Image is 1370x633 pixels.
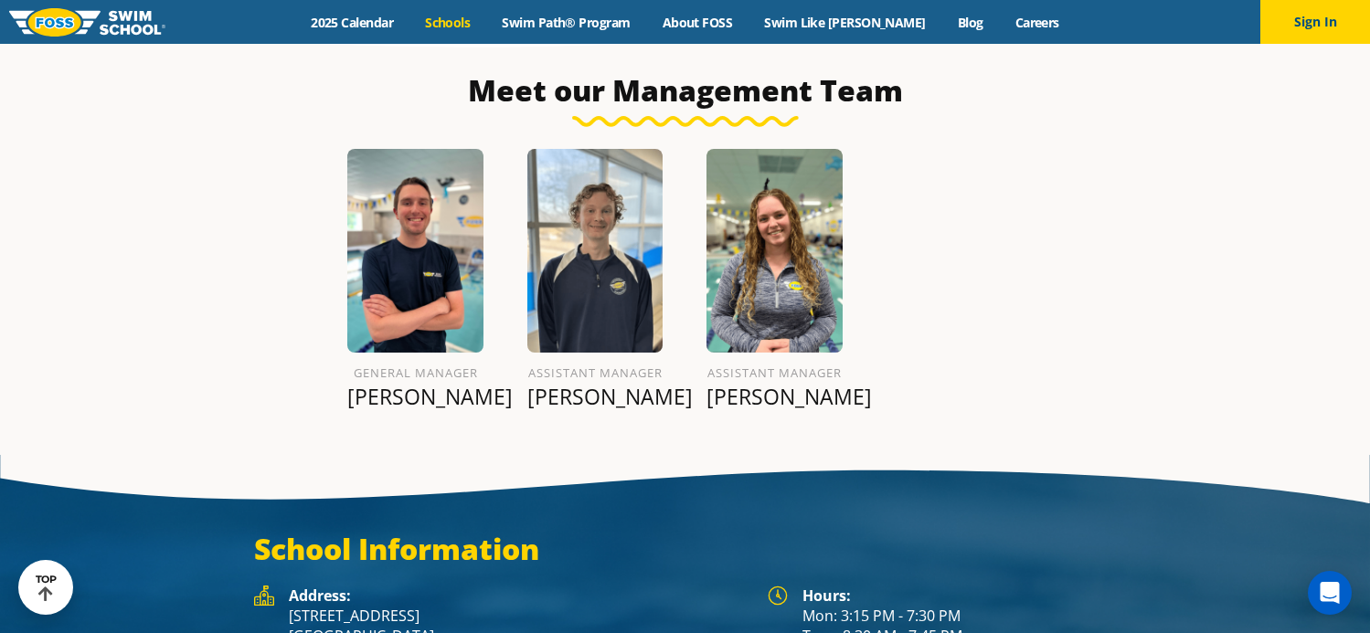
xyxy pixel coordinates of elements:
[36,574,57,602] div: TOP
[802,586,851,606] strong: Hours:
[347,149,483,353] img: FOSS-Profile-Photo-7.png
[289,586,351,606] strong: Address:
[527,384,664,409] p: [PERSON_NAME]
[768,586,788,606] img: Foss Location Hours
[486,14,646,31] a: Swim Path® Program
[706,149,843,353] img: Maya-Adler.png
[706,384,843,409] p: [PERSON_NAME]
[347,384,483,409] p: [PERSON_NAME]
[1308,571,1352,615] div: Open Intercom Messenger
[409,14,486,31] a: Schools
[347,362,483,384] h6: General Manager
[527,149,664,353] img: Ben-Provost-1.png
[706,362,843,384] h6: Assistant Manager
[646,14,749,31] a: About FOSS
[941,14,999,31] a: Blog
[254,586,274,606] img: Foss Location Address
[254,531,1117,567] h3: School Information
[295,14,409,31] a: 2025 Calendar
[527,362,664,384] h6: Assistant Manager
[9,8,165,37] img: FOSS Swim School Logo
[749,14,942,31] a: Swim Like [PERSON_NAME]
[999,14,1075,31] a: Careers
[254,72,1117,109] h3: Meet our Management Team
